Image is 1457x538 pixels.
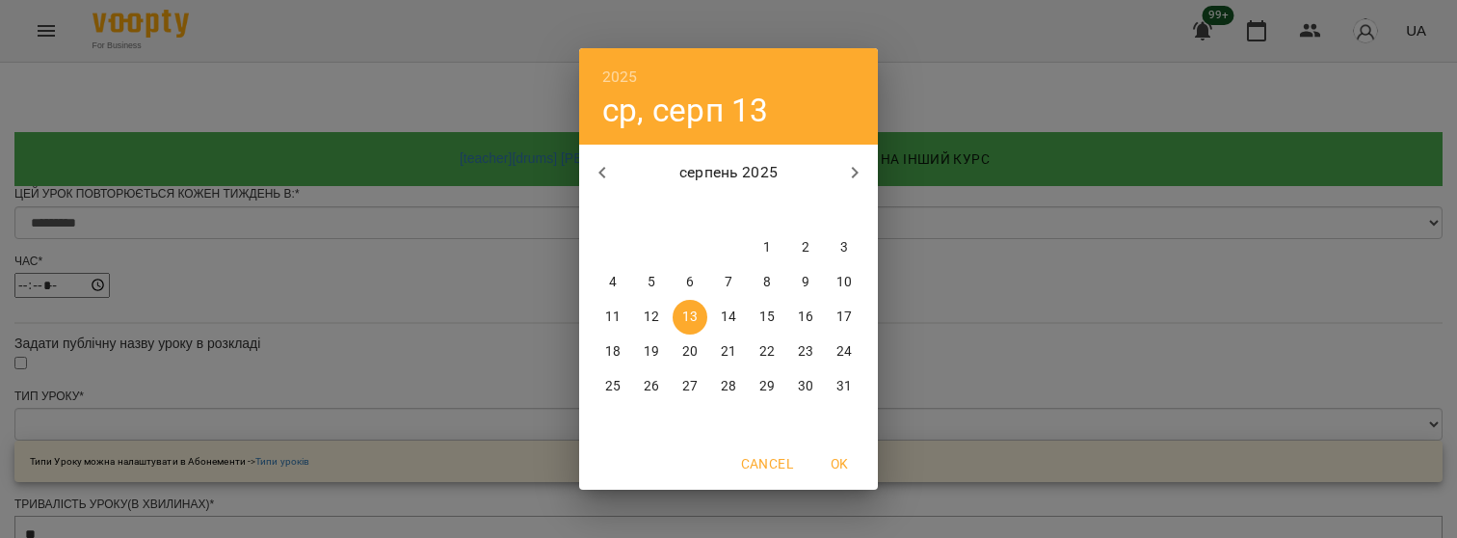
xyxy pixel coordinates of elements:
span: Cancel [741,452,793,475]
span: ср [673,202,707,221]
button: 10 [827,265,861,300]
button: 22 [750,335,784,369]
p: 9 [802,273,809,292]
p: 30 [798,377,813,396]
p: 7 [725,273,732,292]
p: 29 [759,377,775,396]
button: 30 [788,369,823,404]
span: пн [596,202,630,221]
p: 21 [721,342,736,362]
p: 28 [721,377,736,396]
p: 10 [836,273,852,292]
p: 24 [836,342,852,362]
button: 18 [596,335,630,369]
span: нд [827,202,861,221]
button: 1 [750,230,784,265]
button: 5 [634,265,669,300]
span: OK [816,452,862,475]
button: 15 [750,300,784,335]
button: 4 [596,265,630,300]
button: 27 [673,369,707,404]
button: 2 [788,230,823,265]
button: 3 [827,230,861,265]
button: 7 [711,265,746,300]
p: 1 [763,238,771,257]
button: OK [808,446,870,481]
p: 22 [759,342,775,362]
button: 20 [673,335,707,369]
button: 16 [788,300,823,335]
p: 26 [644,377,659,396]
p: 23 [798,342,813,362]
button: 29 [750,369,784,404]
p: серпень 2025 [625,161,833,184]
button: 24 [827,335,861,369]
p: 19 [644,342,659,362]
p: 12 [644,308,659,327]
button: 8 [750,265,784,300]
p: 25 [605,377,621,396]
p: 18 [605,342,621,362]
button: 9 [788,265,823,300]
p: 20 [682,342,698,362]
p: 17 [836,308,852,327]
p: 8 [763,273,771,292]
span: чт [711,202,746,221]
p: 5 [648,273,655,292]
button: 25 [596,369,630,404]
button: 11 [596,300,630,335]
p: 6 [686,273,694,292]
button: 14 [711,300,746,335]
p: 15 [759,308,775,327]
button: 12 [634,300,669,335]
button: 31 [827,369,861,404]
span: сб [788,202,823,221]
button: 23 [788,335,823,369]
p: 13 [682,308,698,327]
button: 21 [711,335,746,369]
p: 2 [802,238,809,257]
p: 27 [682,377,698,396]
button: 6 [673,265,707,300]
p: 16 [798,308,813,327]
button: 17 [827,300,861,335]
button: ср, серп 13 [602,91,769,130]
span: вт [634,202,669,221]
p: 3 [840,238,848,257]
button: 19 [634,335,669,369]
p: 14 [721,308,736,327]
button: 28 [711,369,746,404]
button: 13 [673,300,707,335]
p: 4 [609,273,617,292]
button: Cancel [733,446,801,481]
p: 11 [605,308,621,327]
span: пт [750,202,784,221]
p: 31 [836,377,852,396]
button: 2025 [602,64,638,91]
button: 26 [634,369,669,404]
